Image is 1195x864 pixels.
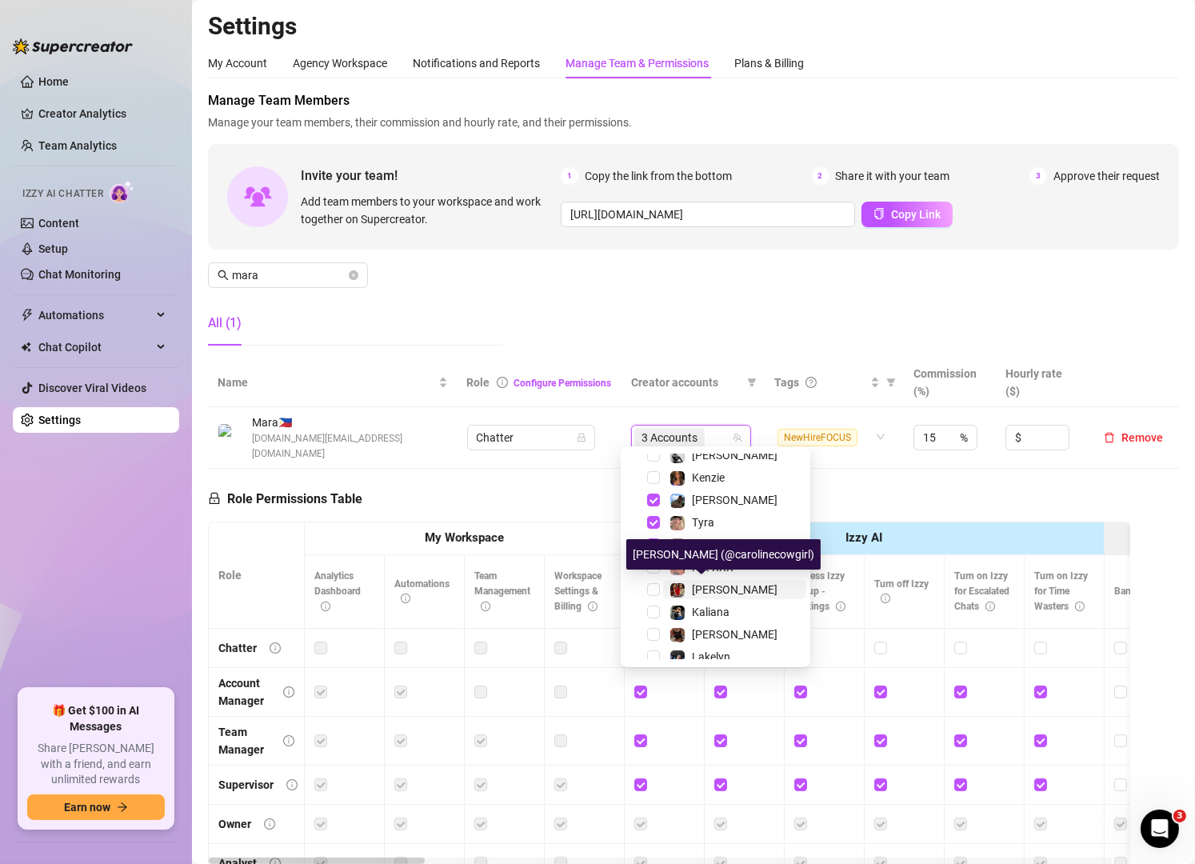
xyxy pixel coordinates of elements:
[270,642,281,654] span: info-circle
[670,494,685,508] img: Taylor
[874,578,929,605] span: Turn off Izzy
[209,522,305,629] th: Role
[861,202,953,227] button: Copy Link
[670,516,685,530] img: Tyra
[208,11,1179,42] h2: Settings
[13,38,133,54] img: logo-BBDzfeDw.svg
[881,594,890,603] span: info-circle
[481,602,490,611] span: info-circle
[38,101,166,126] a: Creator Analytics
[208,490,362,509] h5: Role Permissions Table
[647,606,660,618] span: Select tree node
[1114,586,1152,597] span: Bank
[425,530,504,545] strong: My Workspace
[670,583,685,598] img: Caroline
[812,167,829,185] span: 2
[985,602,995,611] span: info-circle
[647,538,660,551] span: Select tree node
[283,735,294,746] span: info-circle
[27,794,165,820] button: Earn nowarrow-right
[805,377,817,388] span: question-circle
[208,492,221,505] span: lock
[647,650,660,663] span: Select tree node
[647,494,660,506] span: Select tree node
[996,358,1088,407] th: Hourly rate ($)
[38,242,68,255] a: Setup
[38,268,121,281] a: Chat Monitoring
[467,376,490,389] span: Role
[1141,810,1179,848] iframe: Intercom live chat
[321,602,330,611] span: info-circle
[38,302,152,328] span: Automations
[474,570,530,612] span: Team Management
[836,602,845,611] span: info-circle
[208,91,1179,110] span: Manage Team Members
[647,516,660,529] span: Select tree node
[301,166,561,186] span: Invite your team!
[208,54,267,72] div: My Account
[232,266,346,284] input: Search members
[692,583,777,596] span: [PERSON_NAME]
[692,606,729,618] span: Kaliana
[1173,810,1186,822] span: 3
[22,186,103,202] span: Izzy AI Chatter
[21,309,34,322] span: thunderbolt
[634,428,705,447] span: 3 Accounts
[1034,570,1088,612] span: Turn on Izzy for Time Wasters
[218,270,229,281] span: search
[314,570,361,612] span: Analytics Dashboard
[208,114,1179,131] span: Manage your team members, their commission and hourly rate, and their permissions.
[692,449,777,462] span: [PERSON_NAME]
[670,449,685,463] img: Grace Hunt
[252,431,448,462] span: [DOMAIN_NAME][EMAIL_ADDRESS][DOMAIN_NAME]
[1121,431,1163,444] span: Remove
[692,628,777,641] span: [PERSON_NAME]
[401,594,410,603] span: info-circle
[21,342,31,353] img: Chat Copilot
[394,578,450,605] span: Automations
[626,539,821,570] div: [PERSON_NAME] (@carolinecowgirl)
[218,639,257,657] div: Chatter
[218,723,270,758] div: Team Manager
[561,167,578,185] span: 1
[218,374,435,391] span: Name
[670,471,685,486] img: Kenzie
[692,516,714,529] span: Tyra
[794,570,845,612] span: Access Izzy Setup - Settings
[514,378,612,389] a: Configure Permissions
[38,217,79,230] a: Content
[38,139,117,152] a: Team Analytics
[734,54,804,72] div: Plans & Billing
[692,538,777,551] span: [PERSON_NAME]
[1097,428,1169,447] button: Remove
[38,414,81,426] a: Settings
[218,815,251,833] div: Owner
[349,270,358,280] span: close-circle
[891,208,941,221] span: Copy Link
[566,54,709,72] div: Manage Team & Permissions
[954,570,1009,612] span: Turn on Izzy for Escalated Chats
[670,628,685,642] img: Lily Rhyia
[117,802,128,813] span: arrow-right
[286,779,298,790] span: info-circle
[670,606,685,620] img: Kaliana
[774,374,799,391] span: Tags
[1104,432,1115,443] span: delete
[1075,602,1085,611] span: info-circle
[670,650,685,665] img: Lakelyn
[647,628,660,641] span: Select tree node
[1053,167,1160,185] span: Approve their request
[886,378,896,387] span: filter
[692,471,725,484] span: Kenzie
[293,54,387,72] div: Agency Workspace
[283,686,294,698] span: info-circle
[208,314,242,333] div: All (1)
[218,776,274,794] div: Supervisor
[413,54,540,72] div: Notifications and Reports
[110,180,134,203] img: AI Chatter
[585,167,732,185] span: Copy the link from the bottom
[27,741,165,788] span: Share [PERSON_NAME] with a friend, and earn unlimited rewards
[647,471,660,484] span: Select tree node
[218,674,270,710] div: Account Manager
[477,426,586,450] span: Chatter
